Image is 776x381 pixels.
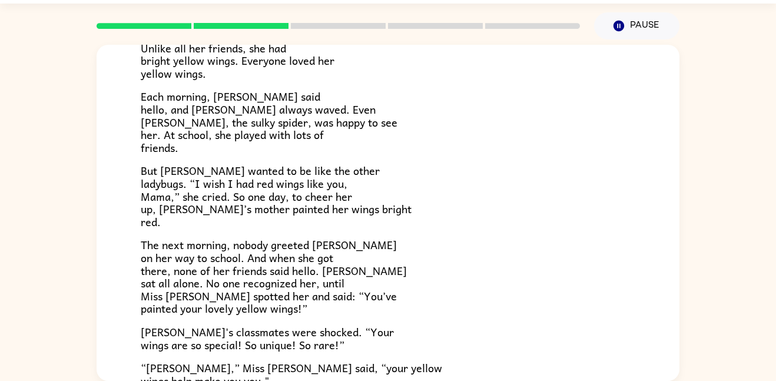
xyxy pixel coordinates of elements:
span: Unlike all her friends, she had bright yellow wings. Everyone loved her yellow wings. [141,39,334,82]
button: Pause [594,12,679,39]
span: But [PERSON_NAME] wanted to be like the other ladybugs. “I wish I had red wings like you, Mama,” ... [141,162,412,230]
span: [PERSON_NAME]'s classmates were shocked. “Your wings are so special! So unique! So rare!” [141,323,394,353]
span: Each morning, [PERSON_NAME] said hello, and [PERSON_NAME] always waved. Even [PERSON_NAME], the s... [141,88,397,155]
span: The next morning, nobody greeted [PERSON_NAME] on her way to school. And when she got there, none... [141,236,407,317]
